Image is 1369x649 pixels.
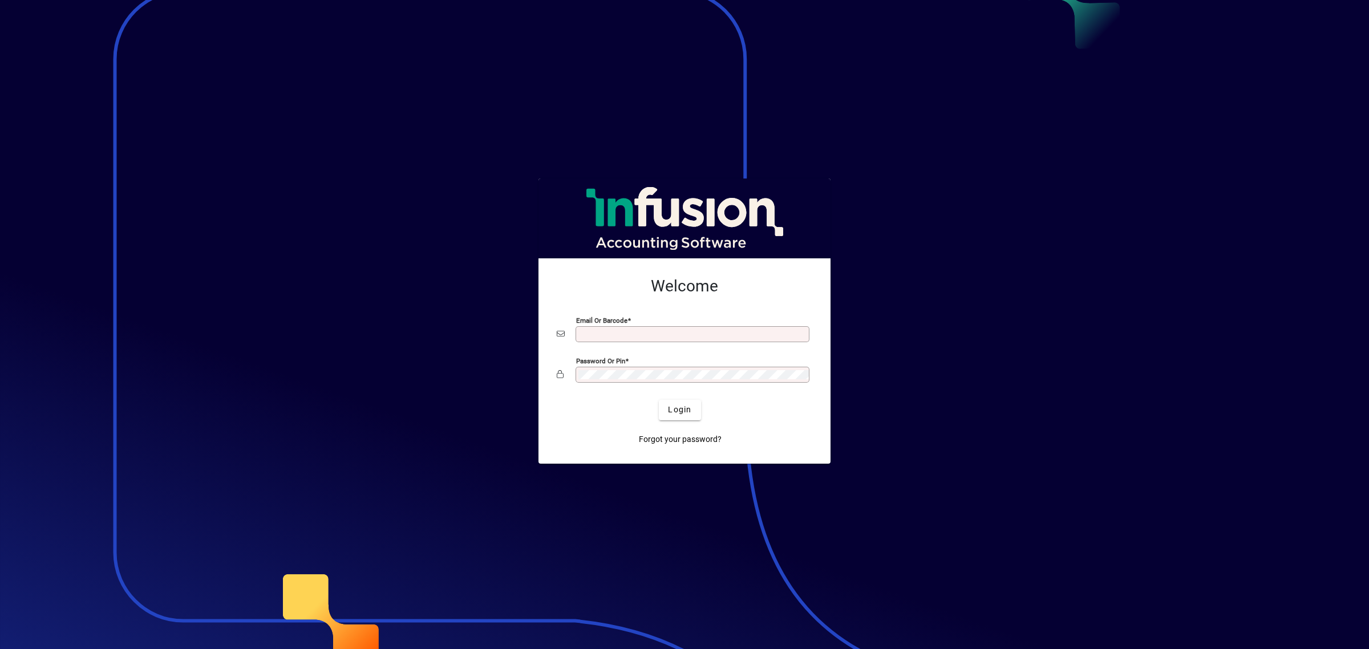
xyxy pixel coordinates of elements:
button: Login [659,400,700,420]
span: Login [668,404,691,416]
h2: Welcome [557,277,812,296]
a: Forgot your password? [634,429,726,450]
span: Forgot your password? [639,433,722,445]
mat-label: Email or Barcode [576,316,627,324]
mat-label: Password or Pin [576,356,625,364]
